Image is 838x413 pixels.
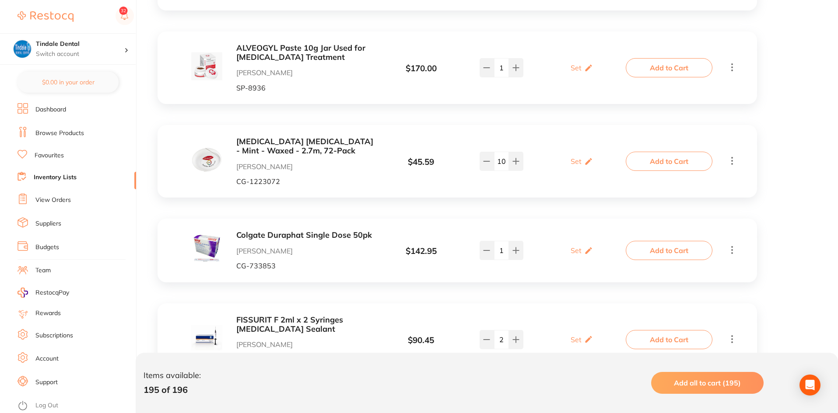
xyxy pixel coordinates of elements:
a: Team [35,266,51,275]
a: Browse Products [35,129,84,138]
a: Rewards [35,309,61,318]
p: Items available: [144,371,201,380]
button: Log Out [18,399,133,413]
button: Add to Cart [626,330,712,349]
button: Add to Cart [626,241,712,260]
button: FISSURIT F 2ml x 2 Syringes [MEDICAL_DATA] Sealant [236,316,375,333]
a: View Orders [35,196,71,205]
span: Add all to cart (195) [674,378,741,387]
button: Add all to cart (195) [651,372,764,394]
p: Set [571,246,582,254]
a: Restocq Logo [18,7,74,27]
div: $ 45.59 [375,157,467,167]
button: Add to Cart [626,58,712,77]
img: anBn [191,323,222,354]
a: Account [35,354,59,363]
p: SP-8936 [236,84,375,92]
a: Budgets [35,243,59,252]
img: Tindale Dental [14,40,31,58]
button: Add to Cart [626,152,712,171]
p: [PERSON_NAME] [236,69,375,76]
button: $0.00 in your order [18,72,119,93]
a: Inventory Lists [34,173,77,182]
img: Mzg1M18xLmpwZw [191,233,222,264]
p: [PERSON_NAME] [236,340,375,348]
a: Log Out [35,401,58,410]
p: CG-1223072 [236,177,375,185]
p: Set [571,64,582,72]
p: Switch account [36,50,124,59]
div: $ 170.00 [375,64,467,73]
h4: Tindale Dental [36,40,124,49]
p: 195 of 196 [144,385,201,395]
p: CG-733853 [236,262,375,270]
p: [PERSON_NAME] [236,163,375,170]
a: Support [35,378,58,387]
a: Suppliers [35,219,61,228]
button: [MEDICAL_DATA] [MEDICAL_DATA] - Mint - Waxed - 2.7m, 72-Pack [236,137,375,155]
button: ALVEOGYL Paste 10g Jar Used for [MEDICAL_DATA] Treatment [236,44,375,62]
div: Open Intercom Messenger [799,375,820,396]
a: Subscriptions [35,331,73,340]
p: Set [571,336,582,344]
p: Set [571,157,582,165]
img: cGc [191,144,222,175]
a: Dashboard [35,105,66,114]
img: RestocqPay [18,288,28,298]
a: RestocqPay [18,288,69,298]
img: anBn [191,51,222,82]
span: RestocqPay [35,288,69,297]
button: Colgate Duraphat Single Dose 50pk [236,231,375,240]
img: Restocq Logo [18,11,74,22]
p: [PERSON_NAME] [236,247,375,255]
div: $ 90.45 [375,336,467,345]
a: Favourites [35,151,64,160]
div: $ 142.95 [375,246,467,256]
